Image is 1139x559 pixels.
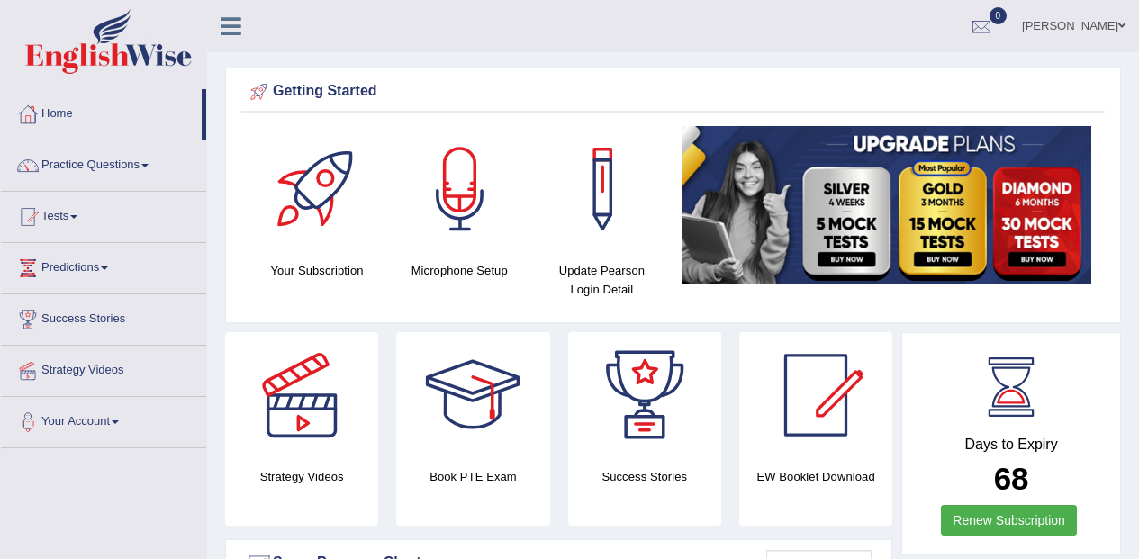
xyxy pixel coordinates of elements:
b: 68 [994,461,1029,496]
div: Getting Started [246,78,1100,105]
h4: Strategy Videos [225,467,378,486]
h4: Your Subscription [255,261,379,280]
a: Tests [1,192,206,237]
a: Your Account [1,397,206,442]
a: Strategy Videos [1,346,206,391]
h4: Update Pearson Login Detail [539,261,664,299]
a: Renew Subscription [941,505,1077,536]
h4: EW Booklet Download [739,467,892,486]
a: Success Stories [1,294,206,339]
a: Home [1,89,202,134]
a: Practice Questions [1,140,206,185]
span: 0 [990,7,1008,24]
img: small5.jpg [682,126,1091,284]
a: Predictions [1,243,206,288]
h4: Days to Expiry [922,437,1100,453]
h4: Microphone Setup [397,261,521,280]
h4: Success Stories [568,467,721,486]
h4: Book PTE Exam [396,467,549,486]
